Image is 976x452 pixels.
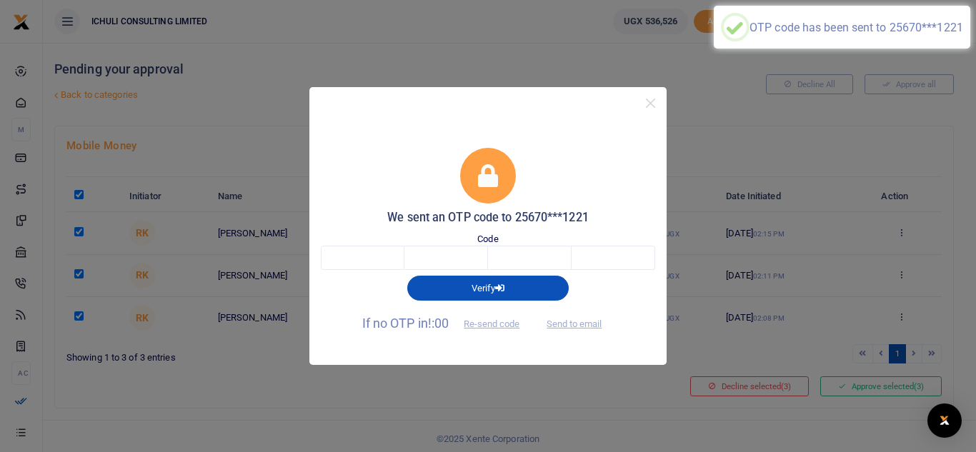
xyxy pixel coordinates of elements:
[407,276,569,300] button: Verify
[321,211,655,225] h5: We sent an OTP code to 25670***1221
[927,403,962,438] div: Open Intercom Messenger
[750,21,963,34] div: OTP code has been sent to 25670***1221
[428,316,449,331] span: !:00
[477,232,498,246] label: Code
[640,93,661,114] button: Close
[362,316,532,331] span: If no OTP in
